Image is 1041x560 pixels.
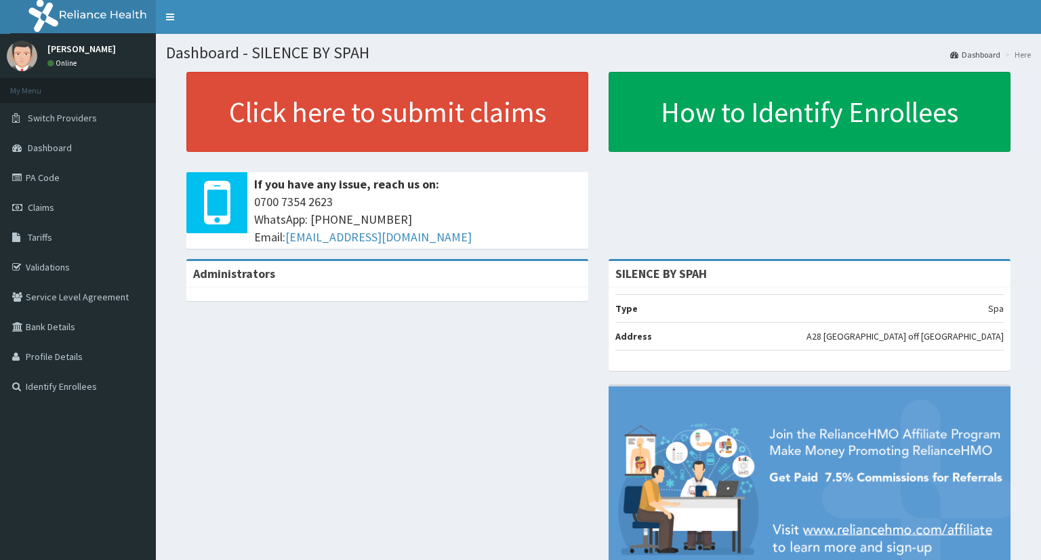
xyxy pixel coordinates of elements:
span: Dashboard [28,142,72,154]
img: User Image [7,41,37,71]
b: If you have any issue, reach us on: [254,176,439,192]
b: Type [615,302,638,315]
span: 0700 7354 2623 WhatsApp: [PHONE_NUMBER] Email: [254,193,581,245]
li: Here [1002,49,1031,60]
span: Claims [28,201,54,214]
h1: Dashboard - SILENCE BY SPAH [166,44,1031,62]
p: Spa [988,302,1004,315]
a: Click here to submit claims [186,72,588,152]
p: A28 [GEOGRAPHIC_DATA] off [GEOGRAPHIC_DATA] [807,329,1004,343]
a: Dashboard [950,49,1000,60]
b: Administrators [193,266,275,281]
span: Tariffs [28,231,52,243]
strong: SILENCE BY SPAH [615,266,707,281]
p: [PERSON_NAME] [47,44,116,54]
a: [EMAIL_ADDRESS][DOMAIN_NAME] [285,229,472,245]
a: Online [47,58,80,68]
b: Address [615,330,652,342]
span: Switch Providers [28,112,97,124]
a: How to Identify Enrollees [609,72,1011,152]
